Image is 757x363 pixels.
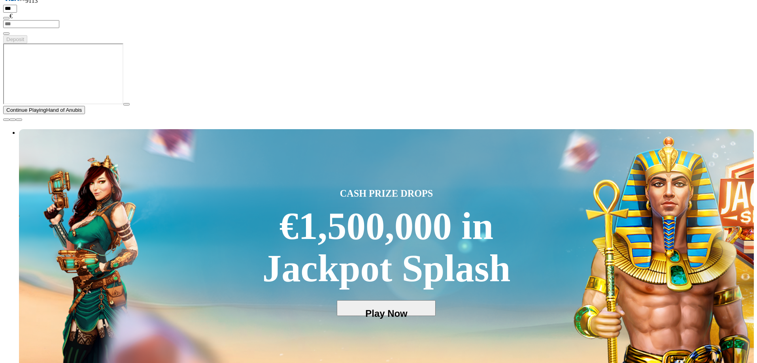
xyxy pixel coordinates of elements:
span: Continue Playing [6,107,46,113]
span: Play Now [349,308,423,320]
button: close icon [3,118,9,121]
span: Hand of Anubis [46,107,82,113]
button: eye icon [3,32,9,35]
button: chevron-down icon [9,118,16,121]
button: play icon [123,103,130,105]
button: Play Now [337,300,436,316]
div: €1,500,000 in Jackpot Splash [262,205,511,290]
span: € [9,13,13,19]
button: eye icon [3,17,9,19]
button: fullscreen icon [16,118,22,121]
iframe: Hand of Anubis [3,43,123,104]
span: Deposit [6,36,24,42]
button: Deposit [3,35,27,43]
span: CASH PRIZE DROPS [340,186,433,201]
button: Continue PlayingHand of Anubis [3,106,85,114]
